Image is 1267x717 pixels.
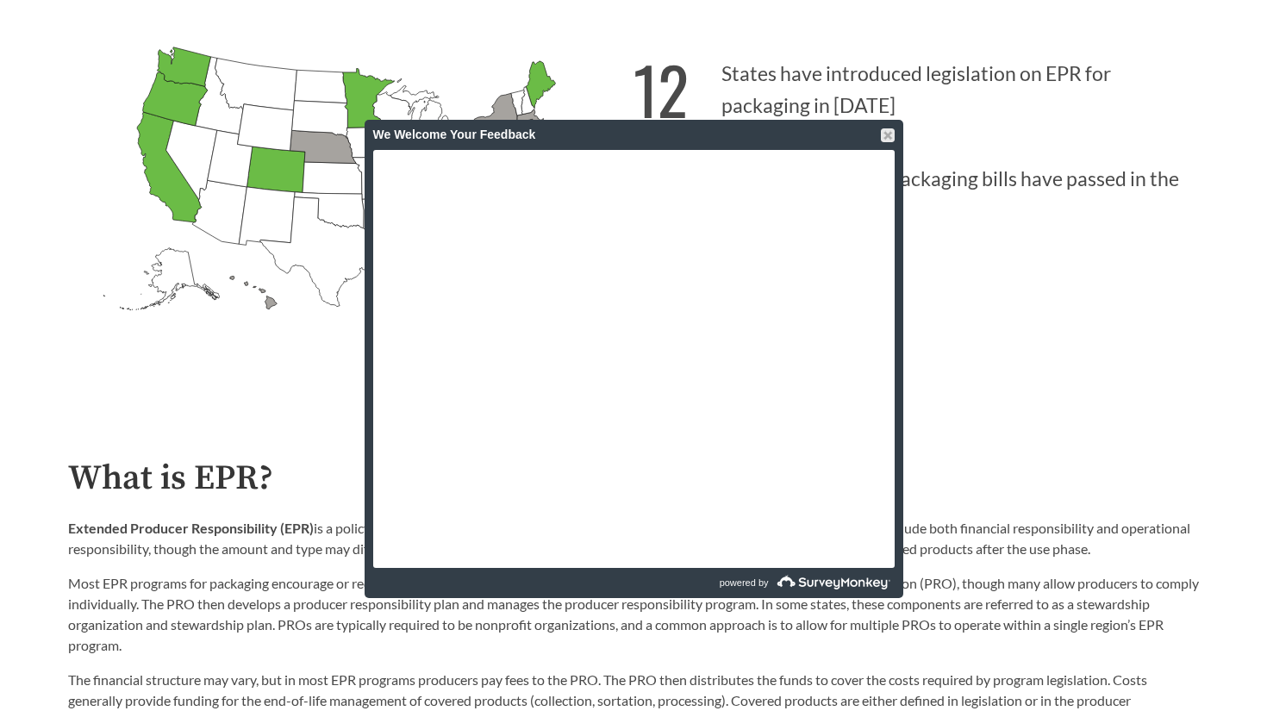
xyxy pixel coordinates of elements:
[720,568,769,598] span: powered by
[633,32,1199,138] p: States have introduced legislation on EPR for packaging in [DATE]
[373,120,895,150] div: We Welcome Your Feedback
[633,41,689,137] strong: 12
[68,459,1199,498] h2: What is EPR?
[68,518,1199,559] p: is a policy approach that assigns producers responsibility for the end-of-life of products. This ...
[633,137,1199,243] p: EPR for packaging bills have passed in the U.S.
[636,568,895,598] a: powered by
[68,520,314,536] strong: Extended Producer Responsibility (EPR)
[68,573,1199,656] p: Most EPR programs for packaging encourage or require producers of packaging products to join a co...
